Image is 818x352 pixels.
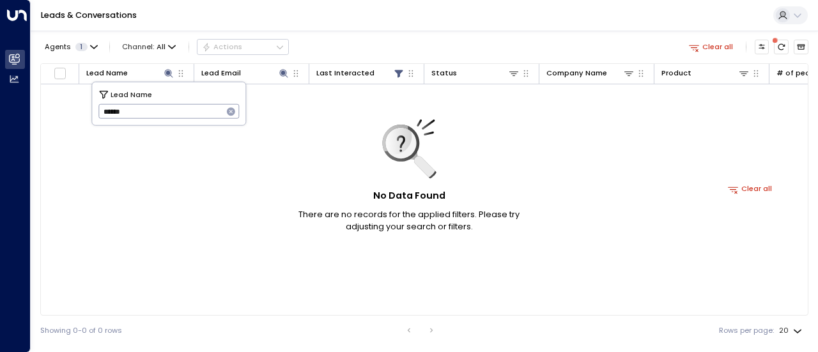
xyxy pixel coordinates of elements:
div: Last Interacted [316,67,374,79]
span: Toggle select all [54,67,66,80]
div: Status [431,67,520,79]
div: Showing 0-0 of 0 rows [40,325,122,336]
div: Product [661,67,691,79]
a: Leads & Conversations [41,10,137,20]
div: Product [661,67,750,79]
div: Actions [202,42,242,51]
button: Clear all [684,40,737,54]
div: 20 [779,323,805,339]
span: Agents [45,43,71,50]
div: Lead Email [201,67,241,79]
button: Clear all [724,182,777,196]
div: Lead Email [201,67,289,79]
div: Lead Name [86,67,128,79]
p: There are no records for the applied filters. Please try adjusting your search or filters. [281,208,537,233]
span: All [157,43,166,51]
h5: No Data Found [373,189,445,203]
label: Rows per page: [719,325,774,336]
div: Company Name [546,67,635,79]
div: Button group with a nested menu [197,39,289,54]
div: Last Interacted [316,67,405,79]
span: Channel: [118,40,180,54]
span: 1 [75,43,88,51]
div: Company Name [546,67,607,79]
div: Status [431,67,457,79]
span: There are new threads available. Refresh the grid to view the latest updates. [774,40,789,54]
button: Customize [755,40,769,54]
button: Actions [197,39,289,54]
span: Lead Name [111,88,152,100]
button: Archived Leads [794,40,808,54]
button: Agents1 [40,40,101,54]
nav: pagination navigation [401,323,440,338]
div: Lead Name [86,67,174,79]
button: Channel:All [118,40,180,54]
